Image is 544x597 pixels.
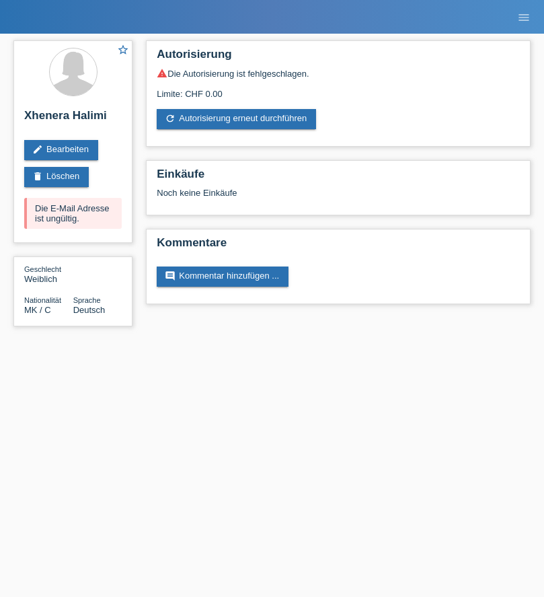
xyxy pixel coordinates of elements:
a: menu [510,13,537,21]
div: Die E-Mail Adresse ist ungültig. [24,198,122,229]
h2: Autorisierung [157,48,520,68]
h2: Kommentare [157,236,520,256]
div: Limite: CHF 0.00 [157,79,520,99]
i: menu [517,11,531,24]
i: refresh [165,113,176,124]
a: deleteLöschen [24,167,89,187]
i: comment [165,271,176,281]
span: Geschlecht [24,265,61,273]
h2: Xhenera Halimi [24,109,122,129]
i: star_border [117,44,129,56]
span: Sprache [73,296,101,304]
i: delete [32,171,43,182]
a: refreshAutorisierung erneut durchführen [157,109,316,129]
h2: Einkäufe [157,168,520,188]
div: Noch keine Einkäufe [157,188,520,208]
span: Nationalität [24,296,61,304]
a: commentKommentar hinzufügen ... [157,267,288,287]
i: edit [32,144,43,155]
i: warning [157,68,167,79]
a: editBearbeiten [24,140,98,160]
span: Mazedonien / C / 01.02.2021 [24,305,51,315]
div: Die Autorisierung ist fehlgeschlagen. [157,68,520,79]
span: Deutsch [73,305,106,315]
a: star_border [117,44,129,58]
div: Weiblich [24,264,73,284]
